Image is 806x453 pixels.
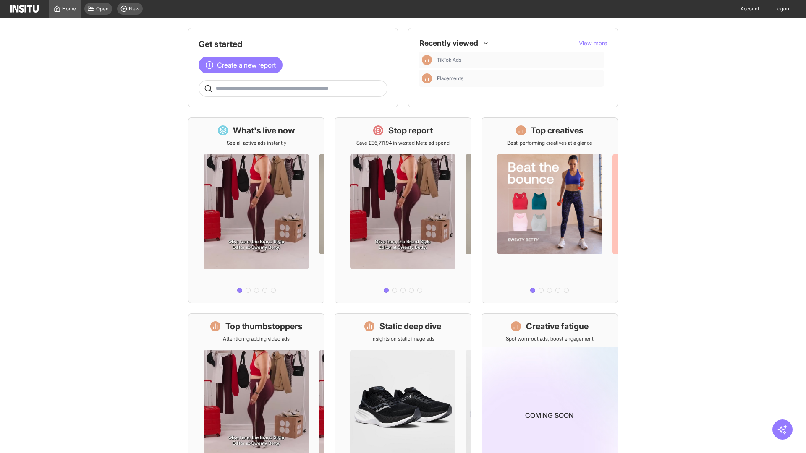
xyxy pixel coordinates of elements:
button: View more [579,39,607,47]
div: Insights [422,55,432,65]
h1: Static deep dive [379,320,441,332]
h1: Stop report [388,125,433,136]
a: Top creativesBest-performing creatives at a glance [482,117,618,303]
a: What's live nowSee all active ads instantly [188,117,324,303]
div: Insights [422,73,432,83]
h1: What's live now [233,125,295,136]
img: Logo [10,5,39,13]
p: Save £36,711.94 in wasted Meta ad spend [356,140,450,146]
h1: Top thumbstoppers [225,320,303,332]
span: Open [96,5,109,12]
span: Home [62,5,76,12]
span: Create a new report [217,60,276,70]
h1: Get started [199,38,387,50]
button: Create a new report [199,57,283,73]
p: See all active ads instantly [227,140,286,146]
span: Placements [437,75,601,82]
p: Best-performing creatives at a glance [507,140,592,146]
p: Insights on static image ads [372,336,434,342]
p: Attention-grabbing video ads [223,336,290,342]
span: Placements [437,75,463,82]
span: TikTok Ads [437,57,601,63]
a: Stop reportSave £36,711.94 in wasted Meta ad spend [335,117,471,303]
span: TikTok Ads [437,57,461,63]
span: New [129,5,139,12]
h1: Top creatives [531,125,584,136]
